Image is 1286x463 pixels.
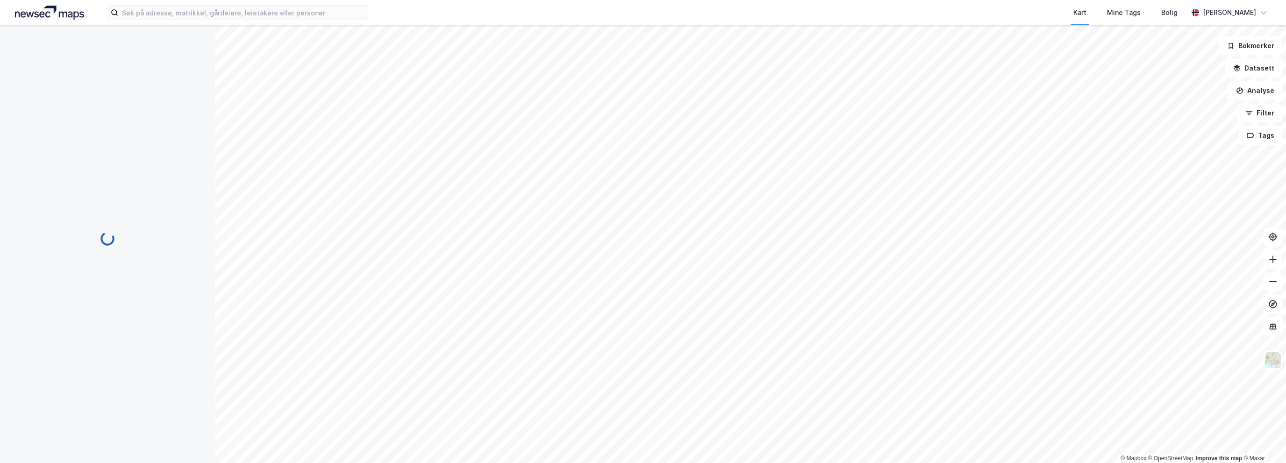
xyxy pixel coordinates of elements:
[1239,418,1286,463] iframe: Chat Widget
[15,6,84,20] img: logo.a4113a55bc3d86da70a041830d287a7e.svg
[1196,455,1242,462] a: Improve this map
[1148,455,1193,462] a: OpenStreetMap
[1228,81,1282,100] button: Analyse
[1121,455,1146,462] a: Mapbox
[118,6,368,20] input: Søk på adresse, matrikkel, gårdeiere, leietakere eller personer
[1237,104,1282,122] button: Filter
[1107,7,1141,18] div: Mine Tags
[1073,7,1086,18] div: Kart
[1264,351,1282,369] img: Z
[1239,418,1286,463] div: Kontrollprogram for chat
[1239,126,1282,145] button: Tags
[1161,7,1178,18] div: Bolig
[1219,36,1282,55] button: Bokmerker
[1203,7,1256,18] div: [PERSON_NAME]
[100,231,115,246] img: spinner.a6d8c91a73a9ac5275cf975e30b51cfb.svg
[1225,59,1282,78] button: Datasett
